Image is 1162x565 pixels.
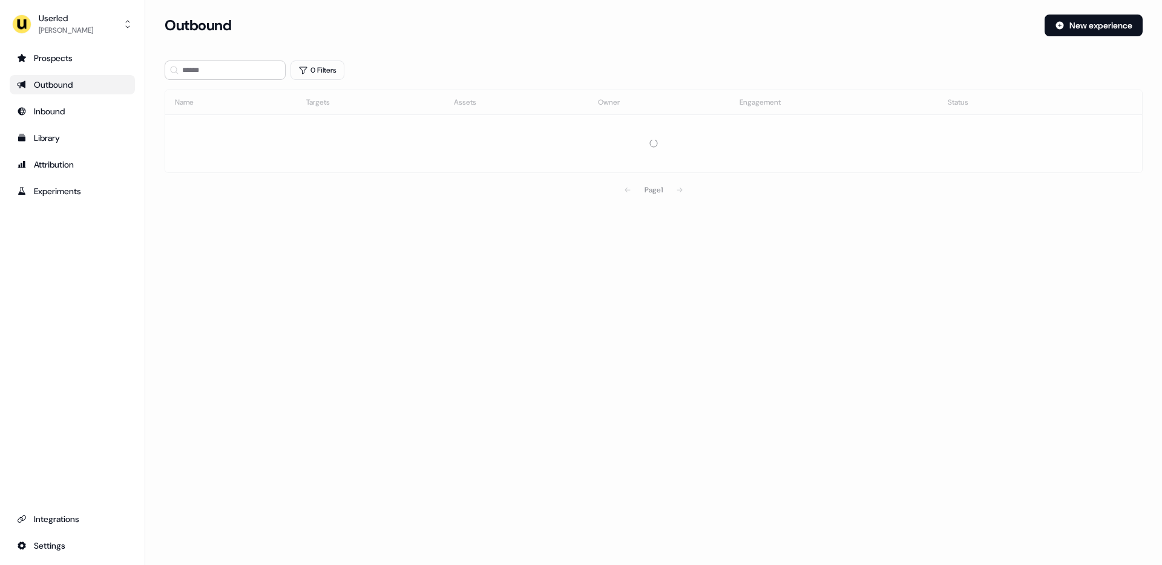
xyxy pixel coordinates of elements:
div: Library [17,132,128,144]
div: Attribution [17,158,128,171]
a: Go to integrations [10,536,135,555]
div: Inbound [17,105,128,117]
button: 0 Filters [290,60,344,80]
button: Userled[PERSON_NAME] [10,10,135,39]
div: [PERSON_NAME] [39,24,93,36]
button: New experience [1045,15,1143,36]
a: Go to integrations [10,509,135,529]
a: Go to Inbound [10,102,135,121]
a: Go to attribution [10,155,135,174]
div: Experiments [17,185,128,197]
div: Integrations [17,513,128,525]
div: Prospects [17,52,128,64]
div: Settings [17,540,128,552]
a: Go to templates [10,128,135,148]
a: Go to outbound experience [10,75,135,94]
a: Go to experiments [10,181,135,201]
div: Outbound [17,79,128,91]
div: Userled [39,12,93,24]
a: Go to prospects [10,48,135,68]
h3: Outbound [165,16,231,34]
